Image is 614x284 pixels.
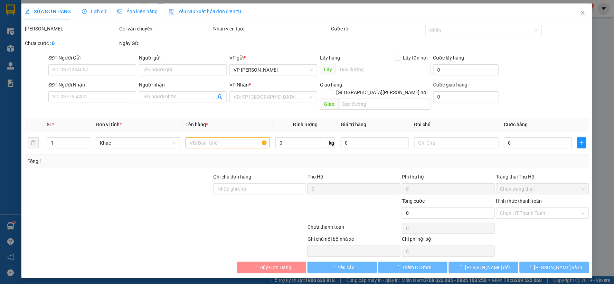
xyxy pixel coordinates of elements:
b: 0 [52,40,55,46]
button: plus [577,137,586,148]
div: Người gửi [139,54,227,62]
div: Chưa cước : [25,39,118,47]
span: [PERSON_NAME] và In [534,264,583,271]
span: Tổng cước [402,198,425,204]
input: Cước lấy hàng [433,64,499,75]
span: loading [527,265,534,269]
button: delete [28,137,39,148]
span: picture [117,9,122,14]
span: plus [578,140,586,146]
label: Hình thức thanh toán [496,198,542,204]
label: Cước lấy hàng [433,55,464,61]
span: Hủy Đơn Hàng [259,264,291,271]
div: Chưa thanh toán [307,223,401,235]
span: Lịch sử [82,9,106,14]
div: Người nhận [139,81,227,89]
div: Gói vận chuyển: [119,25,212,33]
div: Chi phí nội bộ [402,235,495,246]
span: Ảnh kiện hàng [117,9,158,14]
div: Ngày GD: [119,39,212,47]
span: Đơn vị tính [96,122,122,127]
span: kg [328,137,335,148]
button: Close [573,3,593,23]
span: user-add [217,94,223,100]
span: Yêu cầu xuất hóa đơn điện tử [169,9,242,14]
div: Tổng: 1 [28,157,237,165]
span: VP Hà Huy Tập [234,65,313,75]
div: SĐT Người Nhận [48,81,136,89]
span: Giá trị hàng [341,122,366,127]
input: Ghi chú đơn hàng [214,183,306,194]
span: Chọn trạng thái [500,184,585,194]
button: [PERSON_NAME] đổi [449,262,519,273]
input: Ghi Chú [414,137,499,148]
span: loading [252,265,259,269]
span: edit [25,9,30,14]
span: Thu Hộ [308,174,323,180]
span: Định lượng [293,122,318,127]
span: [GEOGRAPHIC_DATA][PERSON_NAME] nơi [333,89,431,96]
span: [PERSON_NAME] đổi [465,264,510,271]
div: SĐT Người Gửi [48,54,136,62]
span: clock-circle [82,9,87,14]
span: loading [458,265,465,269]
th: Ghi chú [412,118,501,131]
span: loading [330,265,338,269]
span: close [580,10,586,16]
label: Ghi chú đơn hàng [214,174,252,180]
span: Tên hàng [186,122,208,127]
span: Lấy [320,64,336,75]
div: VP gửi [230,54,318,62]
span: Thêm ĐH mới [402,264,432,271]
button: [PERSON_NAME] và In [520,262,589,273]
div: Trạng thái Thu Hộ [496,173,589,181]
span: Lấy tận nơi [400,54,431,62]
label: Cước giao hàng [433,82,467,88]
input: VD: Bàn, Ghế [186,137,270,148]
img: icon [169,9,174,15]
span: Giao [320,99,339,110]
div: Ghi chú nội bộ nhà xe [308,235,400,246]
button: Yêu cầu [308,262,377,273]
input: Cước giao hàng [433,91,499,102]
span: loading [395,265,402,269]
input: Dọc đường [339,99,431,110]
span: Yêu cầu [338,264,355,271]
div: Nhân viên tạo: [214,25,330,33]
span: Giao hàng [320,82,342,88]
span: Cước hàng [504,122,528,127]
div: Phí thu hộ [402,173,495,183]
span: Lấy hàng [320,55,340,61]
span: Khác [100,138,176,148]
button: Hủy Đơn Hàng [237,262,306,273]
span: SL [47,122,52,127]
div: Cước rồi : [331,25,424,33]
input: Dọc đường [336,64,431,75]
span: VP Nhận [230,82,249,88]
button: Thêm ĐH mới [378,262,448,273]
span: SỬA ĐƠN HÀNG [25,9,71,14]
div: [PERSON_NAME]: [25,25,118,33]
